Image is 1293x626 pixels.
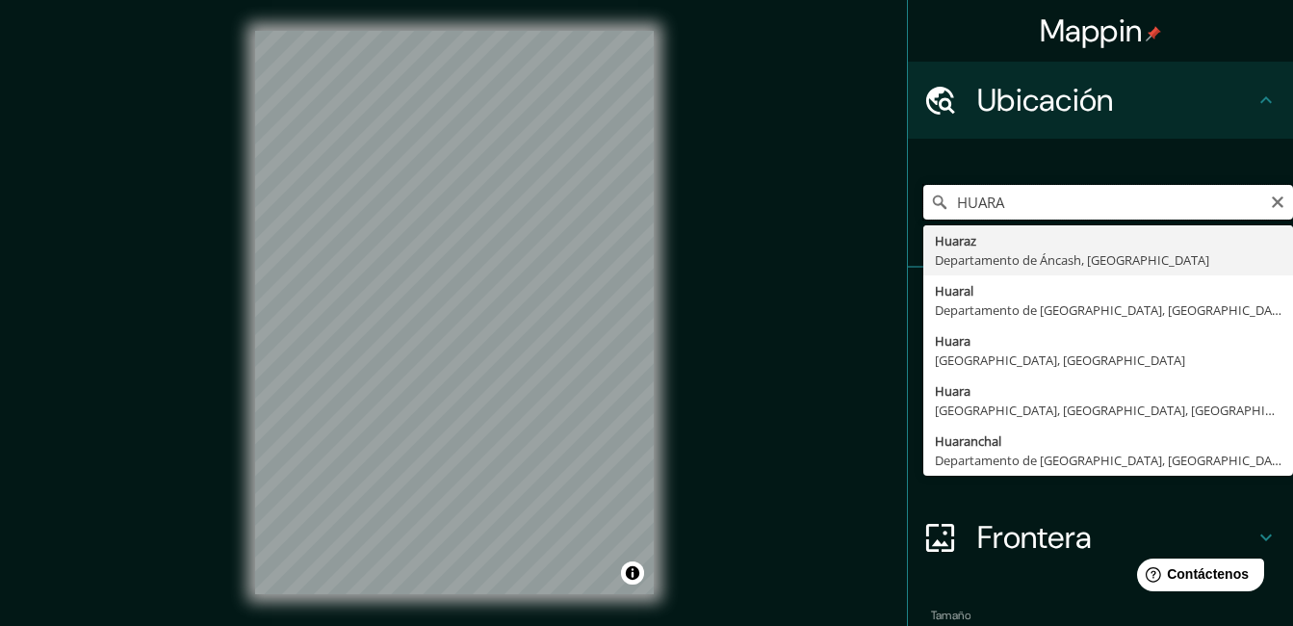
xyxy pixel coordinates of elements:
[935,401,1281,420] div: [GEOGRAPHIC_DATA], [GEOGRAPHIC_DATA], [GEOGRAPHIC_DATA]
[935,351,1281,370] div: [GEOGRAPHIC_DATA], [GEOGRAPHIC_DATA]
[935,381,1281,401] div: Huara
[977,81,1254,119] h4: Ubicación
[935,281,1281,300] div: Huaral
[1040,11,1143,51] font: Mappin
[908,268,1293,345] div: Pines
[977,518,1254,557] h4: Frontera
[908,345,1293,422] div: Estilo
[1122,551,1272,605] iframe: Help widget launcher
[935,451,1281,470] div: Departamento de [GEOGRAPHIC_DATA], [GEOGRAPHIC_DATA]
[935,431,1281,451] div: Huaranchal
[1270,192,1285,210] button: Claro
[935,331,1281,351] div: Huara
[908,62,1293,139] div: Ubicación
[621,561,644,585] button: Alternar atribución
[923,185,1293,220] input: Elige tu ciudad o área
[255,31,654,594] canvas: Mapa
[931,608,970,624] label: Tamaño
[977,441,1254,480] h4: Diseño
[908,422,1293,499] div: Diseño
[908,499,1293,576] div: Frontera
[1146,26,1161,41] img: pin-icon.png
[935,300,1281,320] div: Departamento de [GEOGRAPHIC_DATA], [GEOGRAPHIC_DATA]
[935,250,1281,270] div: Departamento de Áncash, [GEOGRAPHIC_DATA]
[935,231,1281,250] div: Huaraz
